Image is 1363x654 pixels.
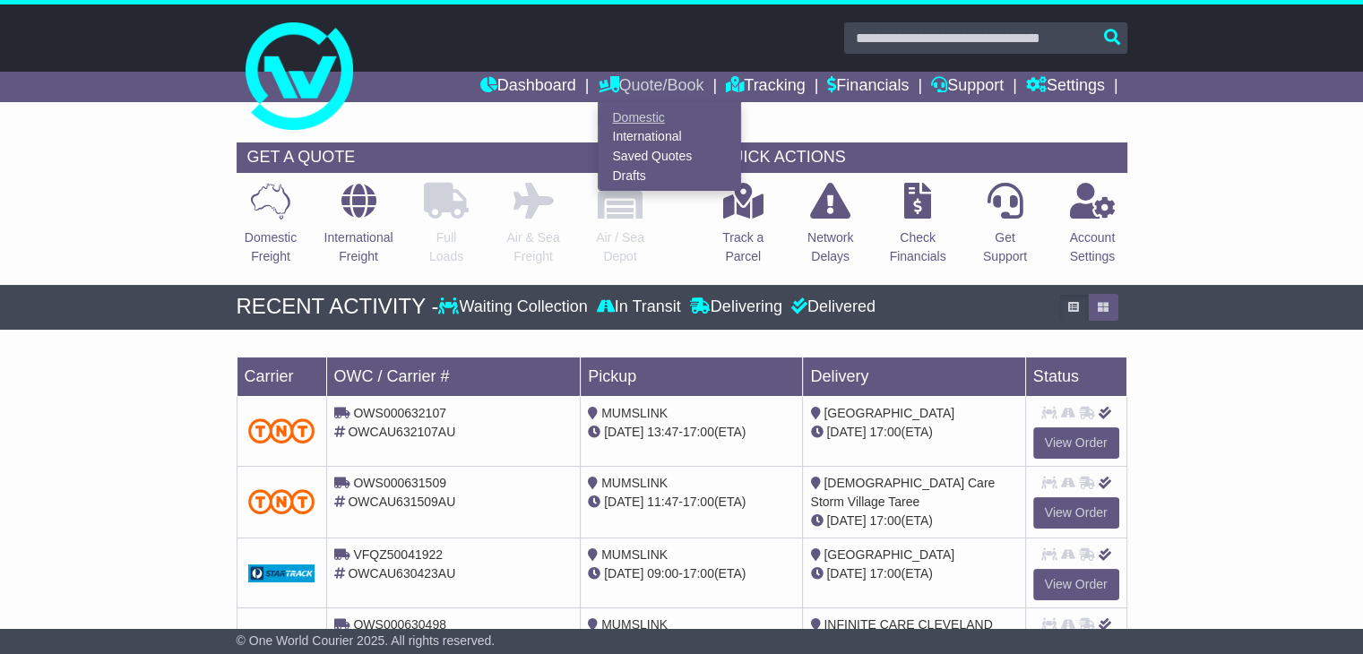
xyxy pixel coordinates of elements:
span: 13:47 [647,425,678,439]
div: Quote/Book [598,102,741,191]
span: [GEOGRAPHIC_DATA] [824,547,954,562]
a: Domestic [599,108,740,127]
img: GetCarrierServiceDarkLogo [248,564,315,582]
div: RECENT ACTIVITY - [237,294,439,320]
a: View Order [1033,427,1119,459]
p: International Freight [323,228,393,266]
span: 17:00 [869,425,901,439]
div: In Transit [592,297,686,317]
a: Track aParcel [721,182,764,276]
span: 17:00 [869,566,901,581]
td: OWC / Carrier # [326,357,581,396]
a: International [599,127,740,147]
div: Delivered [787,297,876,317]
img: TNT_Domestic.png [248,418,315,443]
span: 09:00 [647,566,678,581]
span: 17:00 [683,566,714,581]
span: [DATE] [826,513,866,528]
span: [GEOGRAPHIC_DATA] [824,406,954,420]
p: Track a Parcel [722,228,763,266]
td: Carrier [237,357,326,396]
div: - (ETA) [588,493,795,512]
span: [DATE] [826,566,866,581]
span: [DATE] [604,425,643,439]
a: AccountSettings [1069,182,1117,276]
div: (ETA) [810,423,1017,442]
span: OWCAU631509AU [348,495,455,509]
span: MUMSLINK [601,547,668,562]
a: Tracking [726,72,805,102]
span: INFINITE CARE CLEVELAND [824,617,992,632]
p: Domestic Freight [245,228,297,266]
a: Quote/Book [598,72,703,102]
span: VFQZ50041922 [353,547,443,562]
div: (ETA) [810,564,1017,583]
a: Settings [1026,72,1105,102]
span: OWS000631509 [353,476,446,490]
div: Waiting Collection [438,297,591,317]
span: OWS000630498 [353,617,446,632]
a: Saved Quotes [599,147,740,167]
a: Support [931,72,1004,102]
p: Full Loads [424,228,469,266]
div: Delivering [686,297,787,317]
a: CheckFinancials [889,182,947,276]
a: DomesticFreight [244,182,298,276]
div: - (ETA) [588,564,795,583]
div: (ETA) [810,512,1017,530]
a: Dashboard [480,72,576,102]
a: NetworkDelays [807,182,854,276]
span: [DEMOGRAPHIC_DATA] Care Storm Village Taree [810,476,995,509]
td: Status [1025,357,1126,396]
img: TNT_Domestic.png [248,489,315,513]
p: Air / Sea Depot [596,228,644,266]
td: Pickup [581,357,803,396]
p: Check Financials [890,228,946,266]
div: QUICK ACTIONS [709,142,1127,173]
span: 17:00 [869,513,901,528]
span: MUMSLINK [601,476,668,490]
span: [DATE] [604,495,643,509]
span: OWCAU630423AU [348,566,455,581]
span: 11:47 [647,495,678,509]
p: Account Settings [1070,228,1116,266]
span: 17:00 [683,495,714,509]
span: MUMSLINK [601,617,668,632]
span: OWCAU632107AU [348,425,455,439]
a: Drafts [599,166,740,185]
span: © One World Courier 2025. All rights reserved. [237,633,496,648]
a: GetSupport [982,182,1028,276]
a: InternationalFreight [323,182,393,276]
div: GET A QUOTE [237,142,655,173]
span: [DATE] [604,566,643,581]
p: Network Delays [807,228,853,266]
p: Get Support [983,228,1027,266]
p: Air & Sea Freight [506,228,559,266]
a: Financials [827,72,909,102]
a: View Order [1033,569,1119,600]
span: [DATE] [826,425,866,439]
span: 17:00 [683,425,714,439]
span: MUMSLINK [601,406,668,420]
div: - (ETA) [588,423,795,442]
span: OWS000632107 [353,406,446,420]
td: Delivery [803,357,1025,396]
a: View Order [1033,497,1119,529]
